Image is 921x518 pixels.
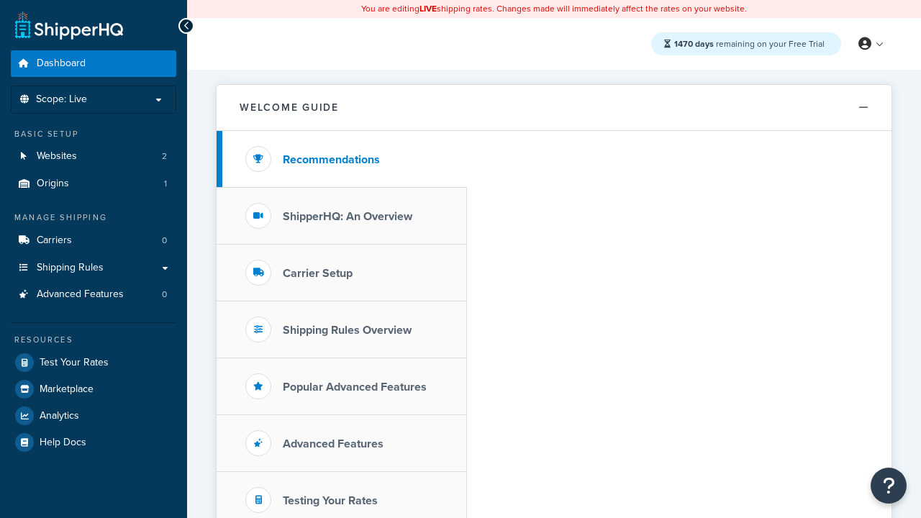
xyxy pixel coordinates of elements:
[419,2,437,15] b: LIVE
[162,235,167,247] span: 0
[36,94,87,106] span: Scope: Live
[40,437,86,449] span: Help Docs
[11,128,176,140] div: Basic Setup
[11,143,176,170] li: Websites
[162,150,167,163] span: 2
[674,37,825,50] span: remaining on your Free Trial
[37,288,124,301] span: Advanced Features
[40,410,79,422] span: Analytics
[11,227,176,254] li: Carriers
[37,178,69,190] span: Origins
[37,58,86,70] span: Dashboard
[11,171,176,197] li: Origins
[283,210,412,223] h3: ShipperHQ: An Overview
[37,262,104,274] span: Shipping Rules
[283,437,384,450] h3: Advanced Features
[283,267,353,280] h3: Carrier Setup
[11,281,176,308] li: Advanced Features
[283,494,378,507] h3: Testing Your Rates
[11,430,176,455] a: Help Docs
[40,383,94,396] span: Marketplace
[11,403,176,429] a: Analytics
[240,102,339,113] h2: Welcome Guide
[11,50,176,77] a: Dashboard
[11,171,176,197] a: Origins1
[37,150,77,163] span: Websites
[283,324,412,337] h3: Shipping Rules Overview
[11,334,176,346] div: Resources
[11,281,176,308] a: Advanced Features0
[217,85,891,131] button: Welcome Guide
[11,143,176,170] a: Websites2
[674,37,714,50] strong: 1470 days
[11,376,176,402] a: Marketplace
[11,255,176,281] a: Shipping Rules
[11,350,176,376] a: Test Your Rates
[164,178,167,190] span: 1
[283,381,427,394] h3: Popular Advanced Features
[11,227,176,254] a: Carriers0
[283,153,380,166] h3: Recommendations
[162,288,167,301] span: 0
[871,468,907,504] button: Open Resource Center
[37,235,72,247] span: Carriers
[40,357,109,369] span: Test Your Rates
[11,212,176,224] div: Manage Shipping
